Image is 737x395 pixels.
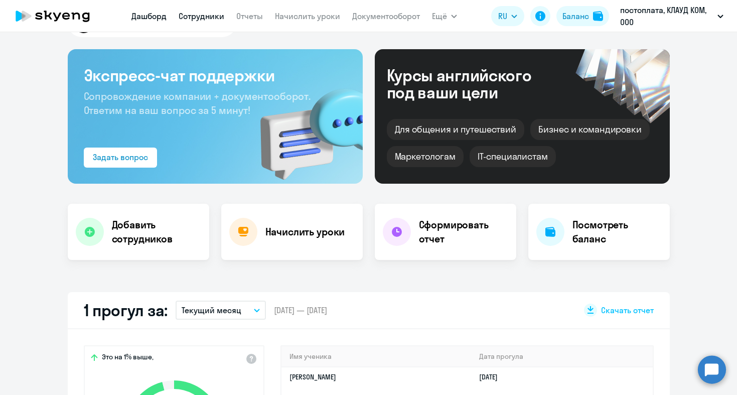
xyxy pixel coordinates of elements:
div: Для общения и путешествий [387,119,525,140]
img: balance [593,11,603,21]
a: Дашборд [131,11,167,21]
div: Бизнес и командировки [530,119,650,140]
button: Текущий месяц [176,301,266,320]
p: Текущий месяц [182,304,241,316]
span: [DATE] — [DATE] [274,305,327,316]
th: Дата прогула [471,346,652,367]
span: Сопровождение компании + документооборот. Ответим на ваш вопрос за 5 минут! [84,90,311,116]
h4: Добавить сотрудников [112,218,201,246]
button: постоплата, КЛАУД КОМ, ООО [615,4,728,28]
a: [PERSON_NAME] [289,372,336,381]
div: IT-специалистам [470,146,556,167]
img: bg-img [246,71,363,184]
div: Баланс [562,10,589,22]
span: Скачать отчет [601,305,654,316]
th: Имя ученика [281,346,472,367]
h4: Начислить уроки [265,225,345,239]
button: RU [491,6,524,26]
div: Маркетологам [387,146,464,167]
span: Ещё [432,10,447,22]
a: Отчеты [236,11,263,21]
a: Сотрудники [179,11,224,21]
h3: Экспресс-чат поддержки [84,65,347,85]
button: Задать вопрос [84,148,157,168]
a: [DATE] [479,372,506,381]
div: Задать вопрос [93,151,148,163]
h4: Сформировать отчет [419,218,508,246]
p: постоплата, КЛАУД КОМ, ООО [620,4,713,28]
span: Это на 1% выше, [102,352,154,364]
a: Начислить уроки [275,11,340,21]
h2: 1 прогул за: [84,300,168,320]
span: RU [498,10,507,22]
div: Курсы английского под ваши цели [387,67,558,101]
button: Ещё [432,6,457,26]
h4: Посмотреть баланс [572,218,662,246]
a: Документооборот [352,11,420,21]
button: Балансbalance [556,6,609,26]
